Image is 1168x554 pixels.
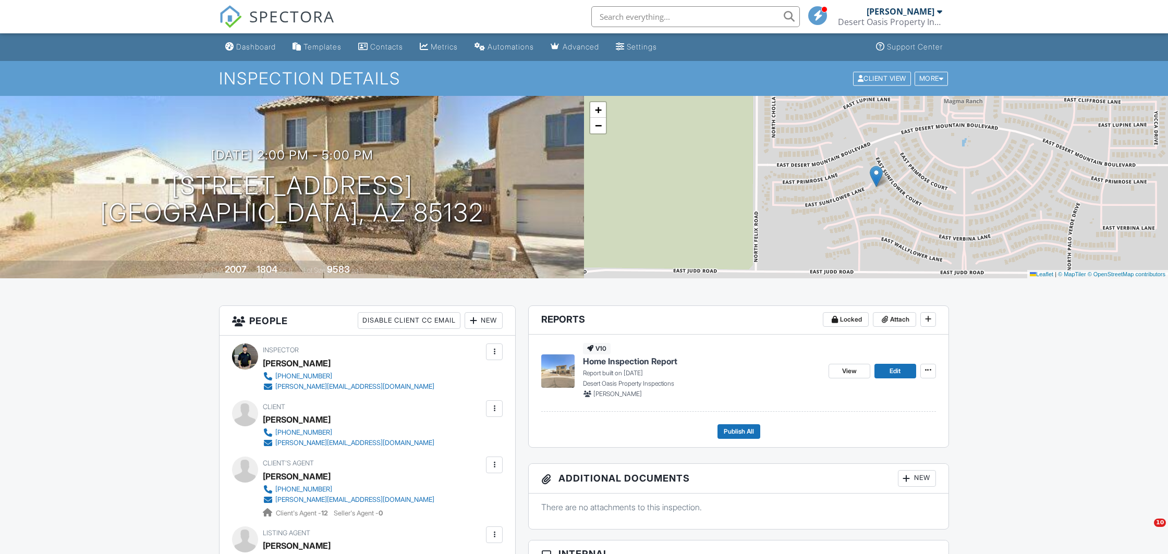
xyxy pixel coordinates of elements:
a: © OpenStreetMap contributors [1088,271,1165,277]
a: Leaflet [1030,271,1053,277]
p: There are no attachments to this inspection. [541,501,936,513]
span: 10 [1154,519,1166,527]
a: [PHONE_NUMBER] [263,484,434,495]
a: Templates [288,38,346,57]
div: [PHONE_NUMBER] [275,372,332,380]
div: Support Center [887,42,943,51]
strong: 0 [379,509,383,517]
a: Dashboard [221,38,280,57]
div: Advanced [563,42,599,51]
h3: People [220,306,515,336]
span: sq.ft. [351,266,364,274]
div: Disable Client CC Email [358,312,460,329]
a: [PERSON_NAME] [263,469,331,484]
span: SPECTORA [249,5,335,27]
div: [PHONE_NUMBER] [275,428,332,437]
h1: Inspection Details [219,69,949,88]
div: More [915,71,948,85]
div: [PERSON_NAME][EMAIL_ADDRESS][DOMAIN_NAME] [275,496,434,504]
div: [PERSON_NAME][EMAIL_ADDRESS][DOMAIN_NAME] [275,383,434,391]
div: [PERSON_NAME] [263,412,331,427]
strong: 12 [321,509,328,517]
a: Support Center [872,38,947,57]
a: Zoom out [590,118,606,133]
h3: [DATE] 2:00 pm - 5:00 pm [211,148,373,162]
div: [PHONE_NUMBER] [275,485,332,494]
span: Lot Size [303,266,325,274]
a: [PERSON_NAME][EMAIL_ADDRESS][DOMAIN_NAME] [263,381,434,392]
h1: [STREET_ADDRESS] [GEOGRAPHIC_DATA], AZ 85132 [100,172,484,227]
span: | [1055,271,1056,277]
a: Client View [852,74,914,82]
a: Metrics [416,38,462,57]
span: Client's Agent [263,459,314,467]
span: Listing Agent [263,529,310,537]
div: 9583 [327,264,350,275]
a: [PERSON_NAME][EMAIL_ADDRESS][DOMAIN_NAME] [263,438,434,448]
div: Client View [853,71,911,85]
a: Advanced [546,38,603,57]
div: 1804 [257,264,277,275]
a: © MapTiler [1058,271,1086,277]
span: Client's Agent - [276,509,330,517]
a: [PERSON_NAME][EMAIL_ADDRESS][DOMAIN_NAME] [263,495,434,505]
div: 2007 [225,264,247,275]
a: Automations (Basic) [470,38,538,57]
a: SPECTORA [219,14,335,36]
span: − [595,119,602,132]
div: Contacts [370,42,403,51]
img: Marker [870,166,883,187]
div: Dashboard [236,42,276,51]
input: Search everything... [591,6,800,27]
span: sq. ft. [279,266,294,274]
div: New [898,470,936,487]
div: Desert Oasis Property Inspections [838,17,942,27]
a: Settings [612,38,661,57]
div: New [465,312,503,329]
div: Templates [303,42,342,51]
h3: Additional Documents [529,464,948,494]
a: [PERSON_NAME] [263,538,331,553]
div: [PERSON_NAME] [263,355,331,371]
span: + [595,103,602,116]
span: Inspector [263,346,299,354]
a: Zoom in [590,102,606,118]
div: Metrics [431,42,458,51]
span: Seller's Agent - [334,509,383,517]
div: [PERSON_NAME] [867,6,934,17]
a: Contacts [354,38,407,57]
iframe: Intercom live chat [1133,519,1158,544]
img: The Best Home Inspection Software - Spectora [219,5,242,28]
span: Client [263,403,285,411]
div: Automations [488,42,534,51]
div: [PERSON_NAME][EMAIL_ADDRESS][DOMAIN_NAME] [275,439,434,447]
div: Settings [627,42,657,51]
a: [PHONE_NUMBER] [263,371,434,381]
span: Built [212,266,223,274]
a: [PHONE_NUMBER] [263,427,434,438]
